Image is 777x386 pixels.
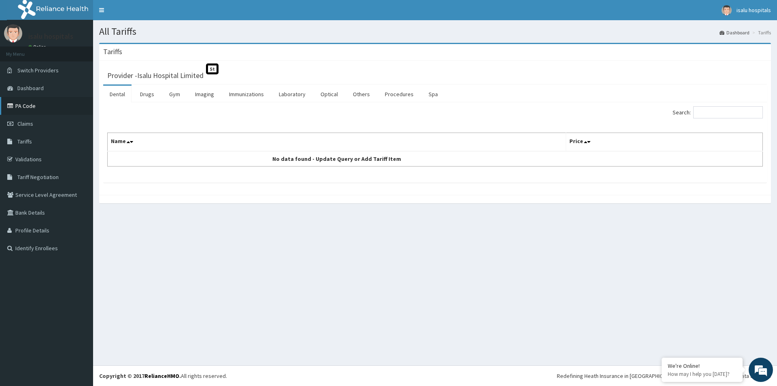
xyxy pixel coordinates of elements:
a: Dashboard [720,29,749,36]
img: User Image [722,5,732,15]
a: Online [28,44,48,50]
a: Procedures [378,86,420,103]
li: Tariffs [750,29,771,36]
a: Spa [422,86,444,103]
span: Switch Providers [17,67,59,74]
span: St [206,63,219,74]
a: Dental [103,86,132,103]
span: Tariff Negotiation [17,173,59,181]
strong: Copyright © 2017 . [99,372,181,380]
label: Search: [673,106,763,118]
span: Tariffs [17,138,32,145]
td: No data found - Update Query or Add Tariff Item [108,151,566,167]
div: We're Online! [668,362,737,369]
a: RelianceHMO [144,372,179,380]
span: Claims [17,120,33,127]
input: Search: [693,106,763,118]
a: Others [346,86,376,103]
div: Redefining Heath Insurance in [GEOGRAPHIC_DATA] using Telemedicine and Data Science! [557,372,771,380]
a: Gym [163,86,187,103]
span: isalu hospitals [737,6,771,14]
a: Imaging [189,86,221,103]
a: Optical [314,86,344,103]
h1: All Tariffs [99,26,771,37]
th: Price [566,133,763,152]
footer: All rights reserved. [93,365,777,386]
p: How may I help you today? [668,371,737,378]
p: isalu hospitals [28,33,73,40]
th: Name [108,133,566,152]
h3: Provider - Isalu Hospital Limited [107,72,204,79]
a: Drugs [134,86,161,103]
a: Laboratory [272,86,312,103]
img: User Image [4,24,22,42]
span: Dashboard [17,84,44,92]
h3: Tariffs [103,48,122,55]
a: Immunizations [223,86,270,103]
